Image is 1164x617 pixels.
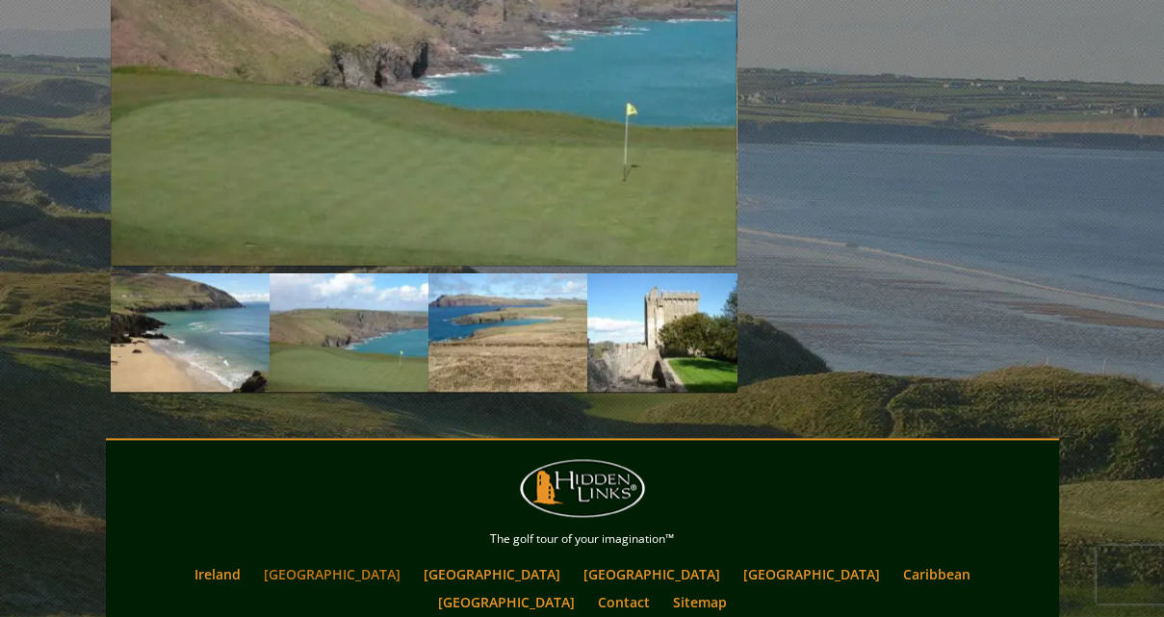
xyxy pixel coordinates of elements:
a: [GEOGRAPHIC_DATA] [414,560,570,588]
a: Caribbean [893,560,980,588]
a: [GEOGRAPHIC_DATA] [254,560,410,588]
a: [GEOGRAPHIC_DATA] [428,588,584,616]
a: Contact [588,588,660,616]
a: Sitemap [663,588,737,616]
a: Ireland [185,560,250,588]
a: [GEOGRAPHIC_DATA] [734,560,890,588]
a: [GEOGRAPHIC_DATA] [574,560,730,588]
p: The golf tour of your imagination™ [111,528,1054,550]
